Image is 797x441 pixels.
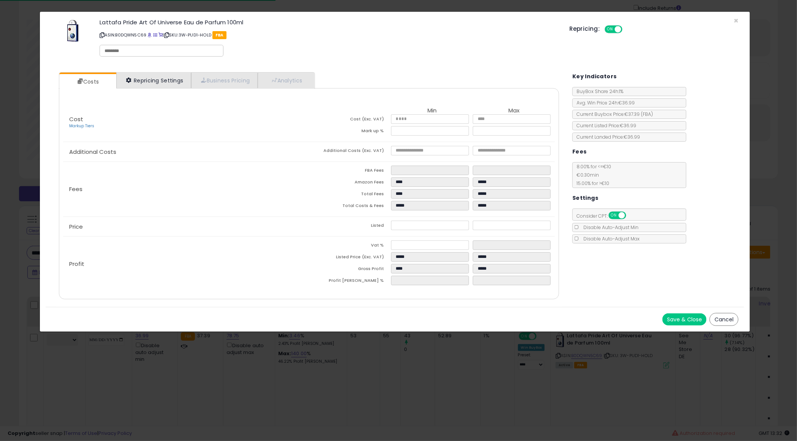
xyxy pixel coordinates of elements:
[309,221,391,232] td: Listed
[573,88,623,95] span: BuyBox Share 24h: 1%
[309,126,391,138] td: Mark up %
[625,212,637,219] span: OFF
[309,166,391,177] td: FBA Fees
[100,19,558,25] h3: Lattafa Pride Art Of Universe Eau de Parfum 100ml
[734,15,738,26] span: ×
[309,264,391,276] td: Gross Profit
[662,313,707,326] button: Save & Close
[573,122,636,129] span: Current Listed Price: €36.99
[66,19,79,42] img: 41zL3DpomqL._SL60_.jpg
[391,107,473,114] th: Min
[212,31,227,39] span: FBA
[580,224,639,231] span: Disable Auto-Adjust Min
[69,123,94,129] a: Markup Tiers
[148,32,152,38] a: BuyBox page
[580,236,640,242] span: Disable Auto-Adjust Max
[158,32,163,38] a: Your listing only
[309,276,391,288] td: Profit [PERSON_NAME] %
[572,72,617,81] h5: Key Indicators
[309,114,391,126] td: Cost (Exc. VAT)
[609,212,619,219] span: ON
[63,261,309,267] p: Profit
[473,107,555,114] th: Max
[116,73,192,88] a: Repricing Settings
[309,240,391,252] td: Vat %
[309,146,391,158] td: Additional Costs (Exc. VAT)
[63,186,309,192] p: Fees
[309,252,391,264] td: Listed Price (Exc. VAT)
[309,201,391,213] td: Total Costs & Fees
[63,116,309,129] p: Cost
[570,26,600,32] h5: Repricing:
[572,147,587,156] h5: Fees
[100,29,558,41] p: ASIN: B0DQWN5C69 | SKU: 3W-PUD1-HOLD
[63,224,309,230] p: Price
[573,172,599,178] span: €0.30 min
[573,213,636,219] span: Consider CPT:
[153,32,157,38] a: All offer listings
[63,149,309,155] p: Additional Costs
[605,26,615,33] span: ON
[624,111,653,117] span: €37.39
[191,73,258,88] a: Business Pricing
[573,134,640,140] span: Current Landed Price: €36.99
[573,111,653,117] span: Current Buybox Price:
[573,163,611,187] span: 8.00 % for <= €10
[309,177,391,189] td: Amazon Fees
[621,26,633,33] span: OFF
[572,193,598,203] h5: Settings
[59,74,116,89] a: Costs
[573,100,635,106] span: Avg. Win Price 24h: €36.99
[573,180,609,187] span: 15.00 % for > €10
[309,189,391,201] td: Total Fees
[258,73,314,88] a: Analytics
[710,313,738,326] button: Cancel
[641,111,653,117] span: ( FBA )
